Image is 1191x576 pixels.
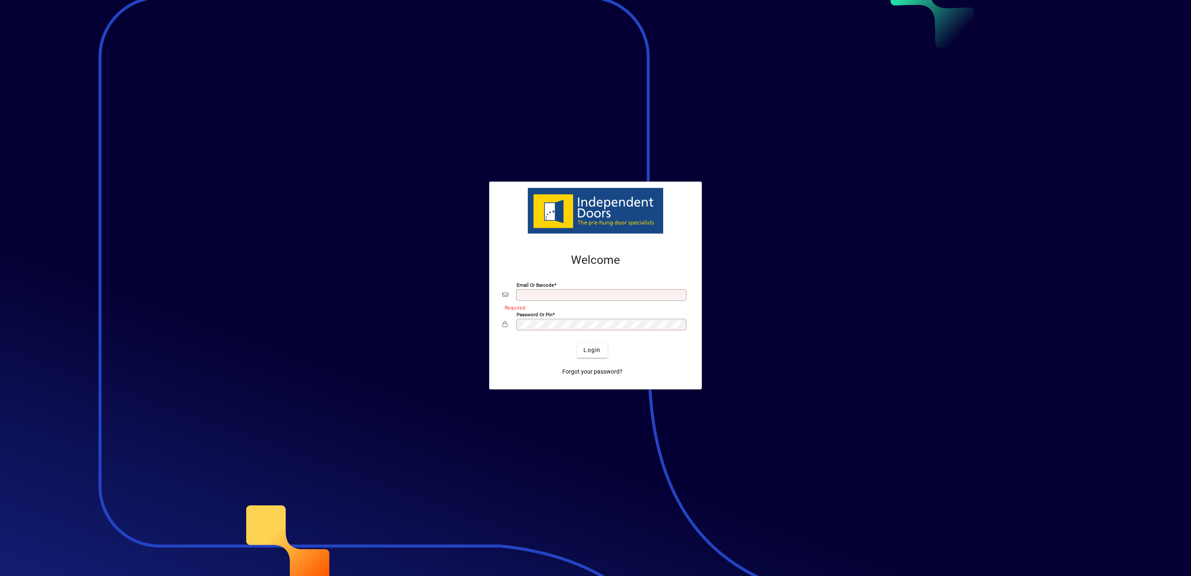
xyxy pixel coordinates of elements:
[502,253,689,267] h2: Welcome
[559,364,626,379] a: Forgot your password?
[517,311,552,317] mat-label: Password or Pin
[517,282,554,288] mat-label: Email or Barcode
[583,346,600,354] span: Login
[562,367,622,376] span: Forgot your password?
[577,343,607,358] button: Login
[505,303,682,312] mat-error: Required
